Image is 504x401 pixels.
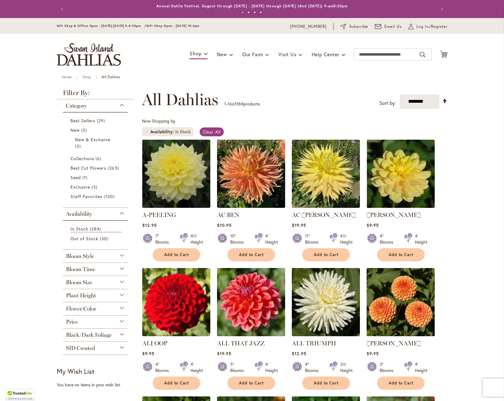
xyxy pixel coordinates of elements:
label: Sort by: [379,97,396,109]
div: 4' Height [265,233,278,245]
a: Best Cut Flowers [71,165,122,171]
a: AMBER QUEEN [367,332,435,337]
button: Add to Cart [302,377,350,390]
span: $12.95 [292,351,306,356]
span: Add to Cart [239,381,264,386]
button: Add to Cart [227,377,275,390]
a: A-PEELING [142,211,176,219]
span: $10.95 [217,222,232,228]
span: Log In/Register [416,24,448,30]
img: ALL TRIUMPH [292,268,360,336]
span: Best Sellers [71,118,96,123]
button: 2 of 4 [248,11,250,13]
button: Add to Cart [227,248,275,261]
span: Now Shopping by [142,118,175,124]
span: Plant Height [66,292,96,299]
span: Add to Cart [314,252,339,257]
button: Add to Cart [153,377,200,390]
a: ALL TRIUMPH [292,332,360,337]
strong: Filter By: [57,90,134,99]
div: TrustedSite Certified [6,389,34,401]
a: [PHONE_NUMBER] [290,24,327,30]
span: $9.95 [367,351,379,356]
a: ALI OOP [142,340,167,347]
span: Bloom Time [66,266,95,273]
span: All Dahlias [142,90,218,109]
span: Shop [190,50,201,57]
div: 4½' Height [190,233,203,245]
a: [PERSON_NAME] [367,340,421,347]
div: 4' Height [190,361,203,373]
img: AMBER QUEEN [367,268,435,336]
a: Email Us [375,24,402,30]
span: 384 [90,226,103,232]
span: Best Cut Flowers [71,165,107,171]
button: 1 of 4 [241,11,244,13]
span: 3 [75,143,82,149]
span: $9.95 [367,222,379,228]
span: 1 [224,101,226,107]
span: Out of Stock [71,236,99,241]
span: New [71,127,80,133]
span: 6 [96,155,103,162]
span: 100 [104,193,116,200]
a: Staff Favorites [71,193,122,200]
span: 3 [81,127,89,133]
span: In Stock [71,226,88,232]
span: Subscribe [349,24,368,30]
span: 1 [82,174,89,181]
a: Clear All [200,127,224,136]
div: 2" Blooms [380,361,397,373]
span: $12.95 [142,222,157,228]
span: Bloom Size [66,279,92,286]
div: 5" Blooms [230,361,247,373]
span: $19.95 [292,222,306,228]
a: store logo [57,43,121,66]
a: New &amp; Exclusive [75,136,118,149]
div: 4½' Height [340,233,353,245]
a: Log In/Register [408,24,448,30]
a: Best Sellers [71,117,122,124]
a: Seed [71,174,122,181]
span: Bloom Style [66,253,94,259]
a: AC BEN [217,203,285,209]
a: Annual Dahlia Festival, August through [DATE] - [DATE] through [DATE] (And [DATE]) 9-am5:30pm [156,4,348,8]
span: Add to Cart [314,381,339,386]
div: 4' Height [415,233,427,245]
div: 11" Blooms [305,233,322,245]
span: Flower Color [66,305,96,312]
a: AC [PERSON_NAME] [292,211,356,219]
span: Email Us [384,24,402,30]
span: SID Created [66,345,95,351]
span: 30 [100,235,110,242]
span: Add to Cart [389,381,414,386]
button: 3 of 4 [254,11,256,13]
img: AHOY MATEY [367,140,435,208]
span: Gift Shop & Office Open - [DATE]-[DATE] 9-4:30pm / [57,24,147,28]
span: Add to Cart [389,252,414,257]
span: Clear All [203,129,221,135]
div: 2½' Height [340,361,353,373]
a: In Stock 384 [71,226,122,232]
a: Collections [71,155,122,162]
span: 384 [236,101,243,107]
img: AC BEN [217,140,285,208]
span: $9.95 [142,351,154,356]
img: ALI OOP [142,268,210,336]
a: Shop [82,75,91,79]
span: Help Center [312,51,339,57]
span: Collections [71,156,94,161]
a: ALL THAT JAZZ [217,332,285,337]
span: Exclusive [71,184,90,190]
a: Exclusive [71,184,122,190]
span: Staff Favorites [71,193,103,199]
div: 4' Height [265,361,278,373]
button: Next [435,3,448,15]
a: ALI OOP [142,332,210,337]
a: [PERSON_NAME] [367,211,421,219]
a: ALL TRIUMPH [292,340,336,347]
span: 3 [92,184,99,190]
div: In Stock [175,129,190,135]
div: 10" Blooms [230,233,247,245]
button: Add to Cart [377,377,425,390]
